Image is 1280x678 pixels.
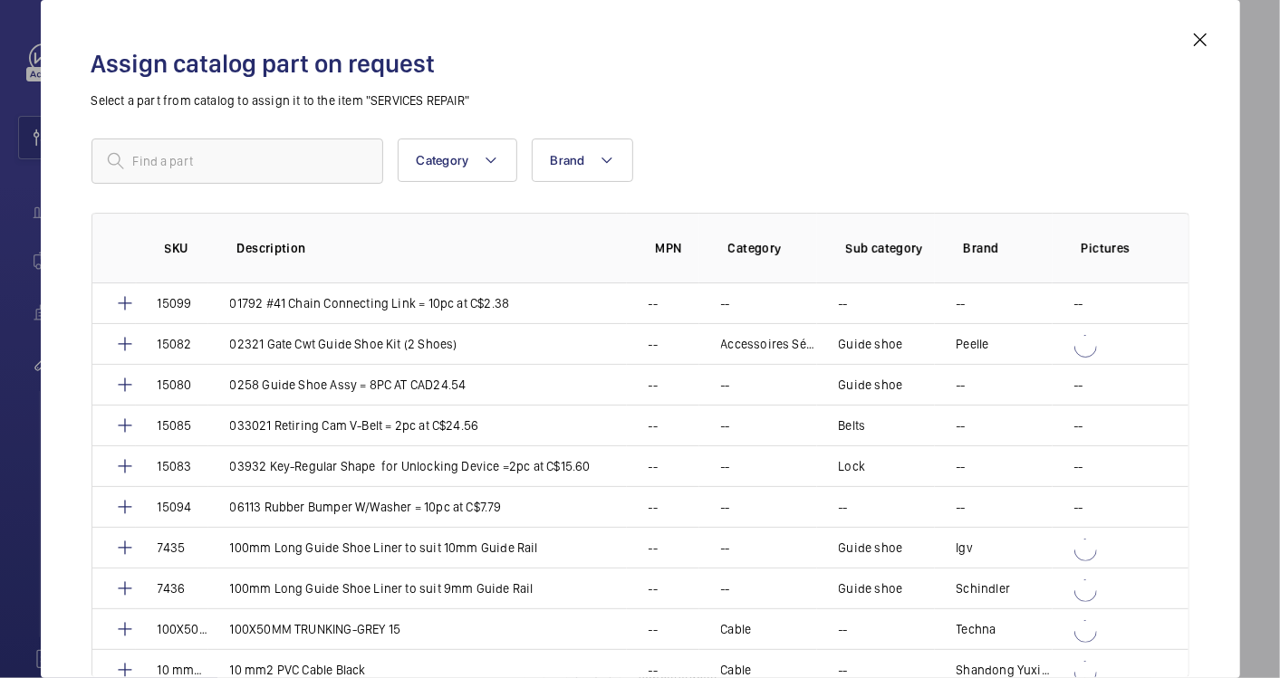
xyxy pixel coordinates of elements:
[230,579,534,597] p: 100mm Long Guide Shoe Liner to suit 9mm Guide Rail
[957,457,966,475] p: --
[649,620,658,638] p: --
[721,416,730,434] p: --
[957,539,974,557] p: Igv
[1082,239,1152,257] p: Pictures
[1074,498,1083,516] p: --
[721,539,730,557] p: --
[649,579,658,597] p: --
[721,498,730,516] p: --
[649,376,658,394] p: --
[839,539,903,557] p: Guide shoe
[158,579,186,597] p: 7436
[532,138,633,182] button: Brand
[649,539,658,557] p: --
[728,239,817,257] p: Category
[1074,416,1083,434] p: --
[721,620,752,638] p: Cable
[721,335,817,353] p: Accessoires Sécurité
[839,294,848,312] p: --
[721,294,730,312] p: --
[158,376,192,394] p: 15080
[165,239,208,257] p: SKU
[721,457,730,475] p: --
[957,335,989,353] p: Peelle
[957,294,966,312] p: --
[158,416,192,434] p: 15085
[158,335,192,353] p: 15082
[839,457,866,475] p: Lock
[964,239,1053,257] p: Brand
[158,457,192,475] p: 15083
[721,579,730,597] p: --
[230,539,538,557] p: 100mm Long Guide Shoe Liner to suit 10mm Guide Rail
[551,153,585,167] span: Brand
[230,376,467,394] p: 0258 Guide Shoe Assy = 8PC AT CAD24.54
[839,416,866,434] p: Belts
[230,335,457,353] p: 02321 Gate Cwt Guide Shoe Kit (2 Shoes)
[91,138,383,184] input: Find a part
[839,620,848,638] p: --
[91,47,1189,81] h2: Assign catalog part on request
[417,153,469,167] span: Category
[649,416,658,434] p: --
[649,294,658,312] p: --
[230,416,479,434] p: 033021 Retiring Cam V-Belt = 2pc at C$24.56
[1074,376,1083,394] p: --
[1074,457,1083,475] p: --
[839,335,903,353] p: Guide shoe
[957,620,996,638] p: Techna
[839,376,903,394] p: Guide shoe
[656,239,699,257] p: MPN
[230,498,502,516] p: 06113 Rubber Bumper W/Washer = 10pc at C$7.79
[649,457,658,475] p: --
[230,620,401,638] p: 100X50MM TRUNKING-GREY 15
[957,376,966,394] p: --
[957,579,1011,597] p: Schindler
[839,498,848,516] p: --
[1074,294,1083,312] p: --
[158,620,208,638] p: 100X50MM TRUNKING-GREY 15
[649,335,658,353] p: --
[957,498,966,516] p: --
[158,539,186,557] p: 7435
[398,138,517,182] button: Category
[158,294,192,312] p: 15099
[649,498,658,516] p: --
[230,294,510,312] p: 01792 #41 Chain Connecting Link = 10pc at C$2.38
[158,498,192,516] p: 15094
[230,457,591,475] p: 03932 Key-Regular Shape for Unlocking Device =2pc at C$15.60
[91,91,1189,110] p: Select a part from catalog to assign it to the item "SERVICES REPAIR"
[839,579,903,597] p: Guide shoe
[846,239,935,257] p: Sub category
[237,239,627,257] p: Description
[957,416,966,434] p: --
[721,376,730,394] p: --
